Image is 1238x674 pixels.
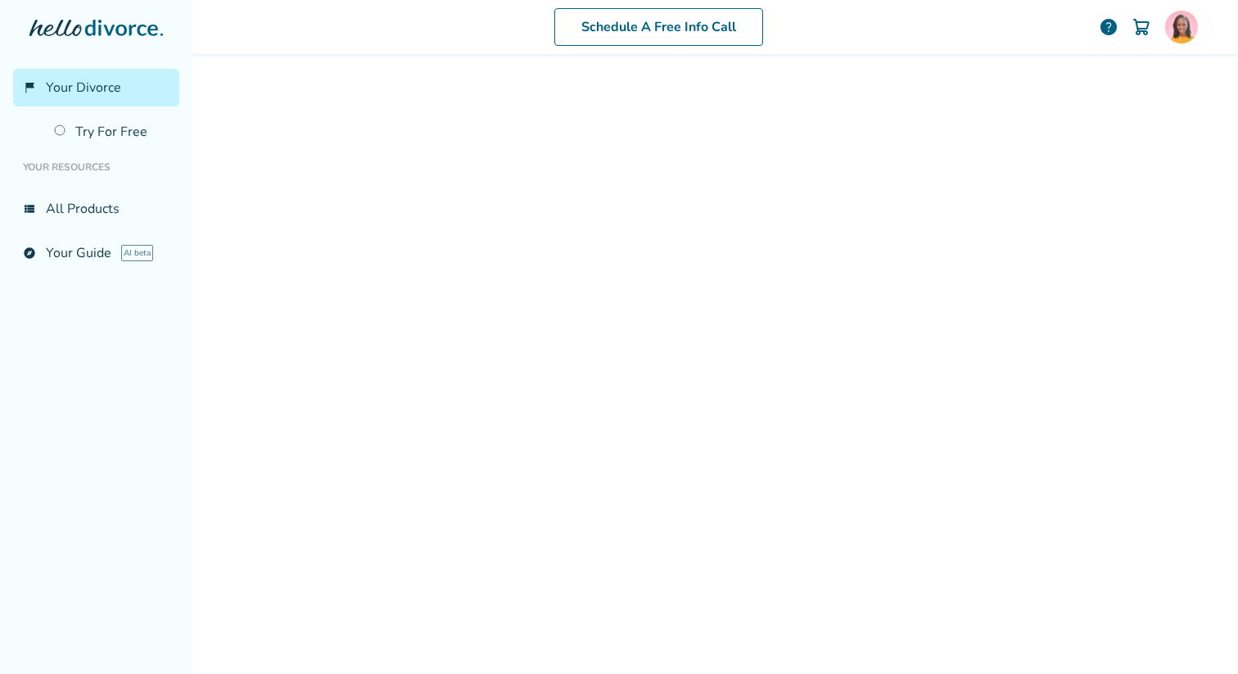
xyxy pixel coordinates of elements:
a: exploreYour GuideAI beta [13,234,179,272]
span: view_list [23,202,36,215]
img: Jazmyne Williams [1165,11,1198,43]
li: Your Resources [13,151,179,183]
span: explore [23,247,36,260]
span: AI beta [121,245,153,261]
a: flag_2Your Divorce [13,69,179,106]
a: Schedule A Free Info Call [554,8,763,46]
a: Try For Free [44,113,179,151]
a: view_listAll Products [13,190,179,228]
a: help [1099,17,1118,37]
span: flag_2 [23,81,36,94]
span: Your Divorce [46,79,121,97]
img: Cart [1132,17,1151,37]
